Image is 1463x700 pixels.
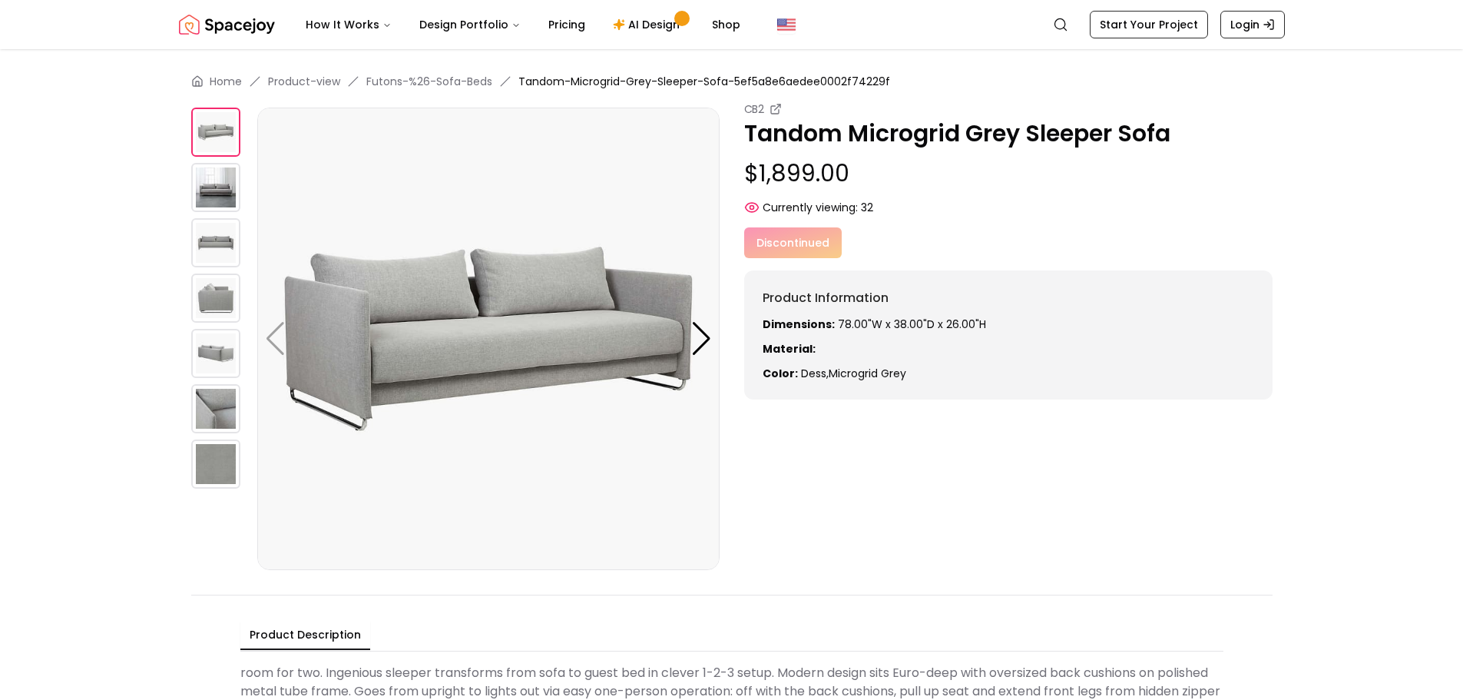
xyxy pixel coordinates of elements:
img: https://storage.googleapis.com/spacejoy-main/assets/5ef5a8e6aedee0002f74229f/product_6_ig83ngb4m0la [191,440,240,489]
img: https://storage.googleapis.com/spacejoy-main/assets/5ef5a8e6aedee0002f74229f/product_2_45k1ei9oi25i [191,218,240,267]
img: https://storage.googleapis.com/spacejoy-main/assets/5ef5a8e6aedee0002f74229f/product_5_kdehhdl1emai [191,384,240,433]
strong: Dimensions: [763,317,835,332]
img: https://storage.googleapis.com/spacejoy-main/assets/5ef5a8e6aedee0002f74229f/product_0_a81100cdifpk [191,108,240,157]
nav: Main [293,9,753,40]
a: Login [1220,11,1285,38]
a: Home [210,74,242,89]
a: Shop [700,9,753,40]
img: https://storage.googleapis.com/spacejoy-main/assets/5ef5a8e6aedee0002f74229f/product_0_a81100cdifpk [257,108,720,570]
strong: Material: [763,341,816,357]
img: https://storage.googleapis.com/spacejoy-main/assets/5ef5a8e6aedee0002f74229f/product_3_ahbio36e1kk [191,274,240,323]
img: https://storage.googleapis.com/spacejoy-main/assets/5ef5a8e6aedee0002f74229f/product_1_1caclj57m9f4g [191,163,240,212]
a: Spacejoy [179,9,275,40]
small: CB2 [744,101,764,117]
p: $1,899.00 [744,160,1273,187]
button: Design Portfolio [407,9,533,40]
p: Tandom Microgrid Grey Sleeper Sofa [744,120,1273,148]
span: dess , [801,366,829,381]
span: Tandom-Microgrid-Grey-Sleeper-Sofa-5ef5a8e6aedee0002f74229f [518,74,890,89]
span: Currently viewing: [763,200,858,215]
nav: breadcrumb [191,74,1273,89]
a: AI Design [601,9,697,40]
button: Product Description [240,621,370,650]
a: Start Your Project [1090,11,1208,38]
strong: Color: [763,366,798,381]
img: https://storage.googleapis.com/spacejoy-main/assets/5ef5a8e6aedee0002f74229f/product_4_3njg89kcgncn [191,329,240,378]
img: United States [777,15,796,34]
a: Futons-%26-Sofa-Beds [366,74,492,89]
a: Product-view [268,74,340,89]
a: Pricing [536,9,597,40]
span: microgrid grey [829,366,906,381]
img: Spacejoy Logo [179,9,275,40]
h6: Product Information [763,289,1254,307]
span: 32 [861,200,873,215]
button: How It Works [293,9,404,40]
p: 78.00"W x 38.00"D x 26.00"H [763,317,1254,332]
